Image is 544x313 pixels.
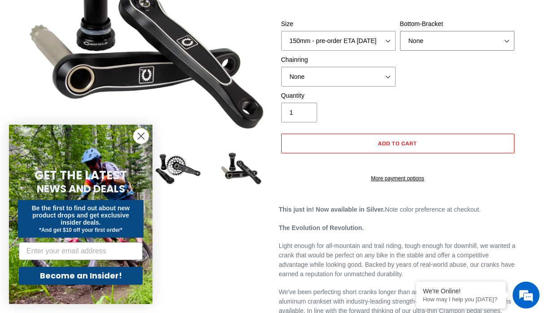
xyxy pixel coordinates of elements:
label: Size [281,19,396,29]
strong: This just in! Now available in Silver. [279,206,385,213]
label: Chainring [281,55,396,65]
p: Note color preference at checkout. [279,205,517,214]
p: How may I help you today? [423,296,499,303]
span: GET THE LATEST [35,167,127,183]
label: Quantity [281,91,396,100]
strong: The Evolution of Revolution. [279,224,364,231]
span: Add to cart [378,140,417,147]
p: Light enough for all-mountain and trail riding, tough enough for downhill, we wanted a crank that... [279,241,517,279]
span: Be the first to find out about new product drops and get exclusive insider deals. [32,204,130,226]
img: Load image into Gallery viewer, Canfield Bikes AM Cranks [153,144,203,194]
input: Enter your email address [19,242,143,260]
span: NEWS AND DEALS [37,182,125,196]
label: Bottom-Bracket [400,19,514,29]
div: We're Online! [423,287,499,295]
img: Load image into Gallery viewer, CANFIELD-AM_DH-CRANKS [216,144,265,194]
span: *And get $10 off your first order* [39,227,122,233]
button: Become an Insider! [19,267,143,285]
button: Close dialog [133,128,149,144]
a: More payment options [281,174,514,183]
button: Add to cart [281,134,514,153]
